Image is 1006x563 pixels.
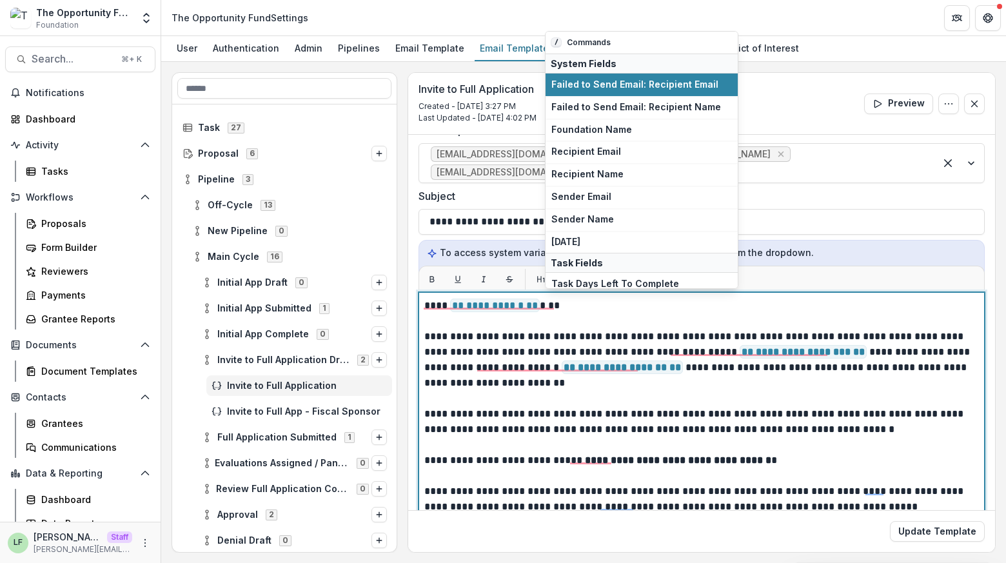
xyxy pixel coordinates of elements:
div: Proposal6Options [177,143,392,164]
button: Options [371,326,387,342]
div: Initial App Draft0Options [197,272,392,293]
span: Search... [32,53,113,65]
button: Options [371,430,387,445]
button: Options [371,146,387,161]
span: Activity [26,140,135,151]
button: Close [964,94,985,114]
div: Invite to Full App - Fiscal Sponsor [206,401,392,422]
span: Contacts [26,392,135,403]
span: Off-Cycle [208,200,253,211]
span: 13 [261,200,275,210]
div: Task Fields [546,253,738,273]
div: Tasks [41,164,145,178]
span: Data & Reporting [26,468,135,479]
span: 2 [357,355,369,365]
div: Conflict of Interest [709,39,804,57]
span: Initial App Draft [217,277,288,288]
span: 0 [357,484,369,494]
div: Payments [41,288,145,302]
button: Sender Email [546,186,738,208]
span: Failed to Send Email: Recipient Email [551,79,732,90]
button: H1 [531,269,551,290]
div: Data Report [41,517,145,530]
a: Document Templates [21,361,155,382]
p: [PERSON_NAME] [34,530,102,544]
div: The Opportunity Fund Settings [172,11,308,25]
button: Options [371,507,387,522]
button: Open Activity [5,135,155,155]
div: Email Templates [475,39,592,57]
div: Admin [290,39,328,57]
span: 1 [319,303,330,313]
span: Initial App Complete [217,329,309,340]
a: Admin [290,36,328,61]
div: Off-Cycle13 [187,195,392,215]
h3: Invite to Full Application [419,83,537,95]
div: Main Cycle16 [187,246,392,267]
p: Last Updated - [DATE] 4:02 PM [419,112,537,124]
a: Dashboard [21,489,155,510]
p: To access system variables, type and select the variable from the dropdown. [427,246,976,260]
button: More [137,535,153,551]
span: 2 [266,509,277,520]
a: User [172,36,202,61]
span: 0 [295,277,308,288]
span: Workflows [26,192,135,203]
div: Remove jgoodman@theopportunityfund.org [774,148,787,161]
p: [PERSON_NAME][EMAIL_ADDRESS][DOMAIN_NAME] [34,544,132,555]
a: Conflict of Interest [709,36,804,61]
span: Review Full Application Complete [216,484,349,495]
a: Reviewers [21,261,155,282]
button: Open Workflows [5,187,155,208]
button: Italic [473,269,494,290]
button: Foundation Name [546,119,738,141]
div: Document Templates [41,364,145,378]
button: Options [371,481,387,497]
span: 0 [275,226,288,236]
span: 6 [246,148,258,159]
span: [EMAIL_ADDRESS][DOMAIN_NAME] [437,167,589,178]
button: Options [371,455,387,471]
span: 0 [357,458,369,468]
div: Clear selected options [938,153,958,173]
span: 27 [228,123,244,133]
span: Foundation Name [551,124,732,135]
span: Foundation [36,19,79,31]
button: Recipient Name [546,163,738,186]
label: Subject [419,188,977,204]
button: Open Documents [5,335,155,355]
button: Strikethrough [499,269,520,290]
button: Search... [5,46,155,72]
span: New Pipeline [208,226,268,237]
button: Preview [864,94,933,114]
div: Lucy Fey [14,538,23,547]
span: [EMAIL_ADDRESS][DOMAIN_NAME] [437,149,589,160]
span: 16 [267,252,282,262]
div: Grantees [41,417,145,430]
button: [DATE] [546,231,738,253]
button: Options [371,352,387,368]
a: Grantees [21,413,155,434]
a: Tasks [21,161,155,182]
div: Communications [41,440,145,454]
div: User [172,39,202,57]
span: Notifications [26,88,150,99]
span: Sender Email [551,192,732,202]
div: Grantee Reports [41,312,145,326]
button: Open Contacts [5,387,155,408]
a: Communications [21,437,155,458]
button: Open entity switcher [137,5,155,31]
span: Task Days Left To Complete [551,279,732,290]
kbd: / [551,37,562,48]
div: Pipeline3 [177,169,392,190]
button: Sender Name [546,208,738,231]
div: Approval2Options [197,504,392,525]
button: Bold [422,269,442,290]
nav: breadcrumb [166,8,313,27]
button: Options [371,301,387,316]
div: Initial App Complete0Options [197,324,392,344]
span: Main Cycle [208,252,259,262]
button: Underline [448,269,468,290]
div: Initial App Submitted1Options [197,298,392,319]
div: Task27 [177,117,392,138]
